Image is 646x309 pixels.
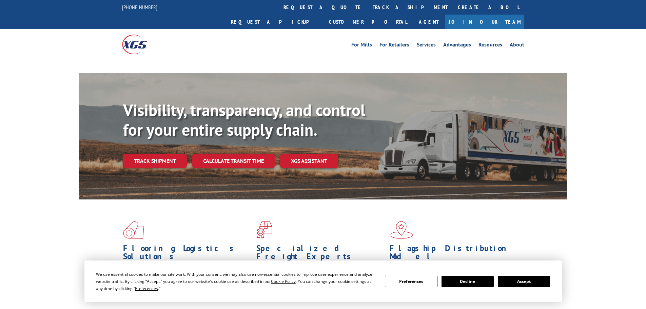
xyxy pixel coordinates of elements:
[443,42,471,50] a: Advantages
[478,42,502,50] a: Resources
[390,221,413,239] img: xgs-icon-flagship-distribution-model-red
[271,278,296,284] span: Cookie Policy
[123,99,365,140] b: Visibility, transparency, and control for your entire supply chain.
[123,221,144,239] img: xgs-icon-total-supply-chain-intelligence-red
[192,154,275,168] a: Calculate transit time
[417,42,436,50] a: Services
[498,276,550,287] button: Accept
[379,42,409,50] a: For Retailers
[256,244,385,264] h1: Specialized Freight Experts
[123,244,251,264] h1: Flooring Logistics Solutions
[324,15,412,29] a: Customer Portal
[135,286,158,291] span: Preferences
[84,260,562,302] div: Cookie Consent Prompt
[351,42,372,50] a: For Mills
[280,154,338,168] a: XGS ASSISTANT
[385,276,437,287] button: Preferences
[122,4,157,11] a: [PHONE_NUMBER]
[123,154,187,168] a: Track shipment
[390,244,518,264] h1: Flagship Distribution Model
[412,15,445,29] a: Agent
[96,271,377,292] div: We use essential cookies to make our site work. With your consent, we may also use non-essential ...
[510,42,524,50] a: About
[226,15,324,29] a: Request a pickup
[256,221,272,239] img: xgs-icon-focused-on-flooring-red
[442,276,494,287] button: Decline
[445,15,524,29] a: Join Our Team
